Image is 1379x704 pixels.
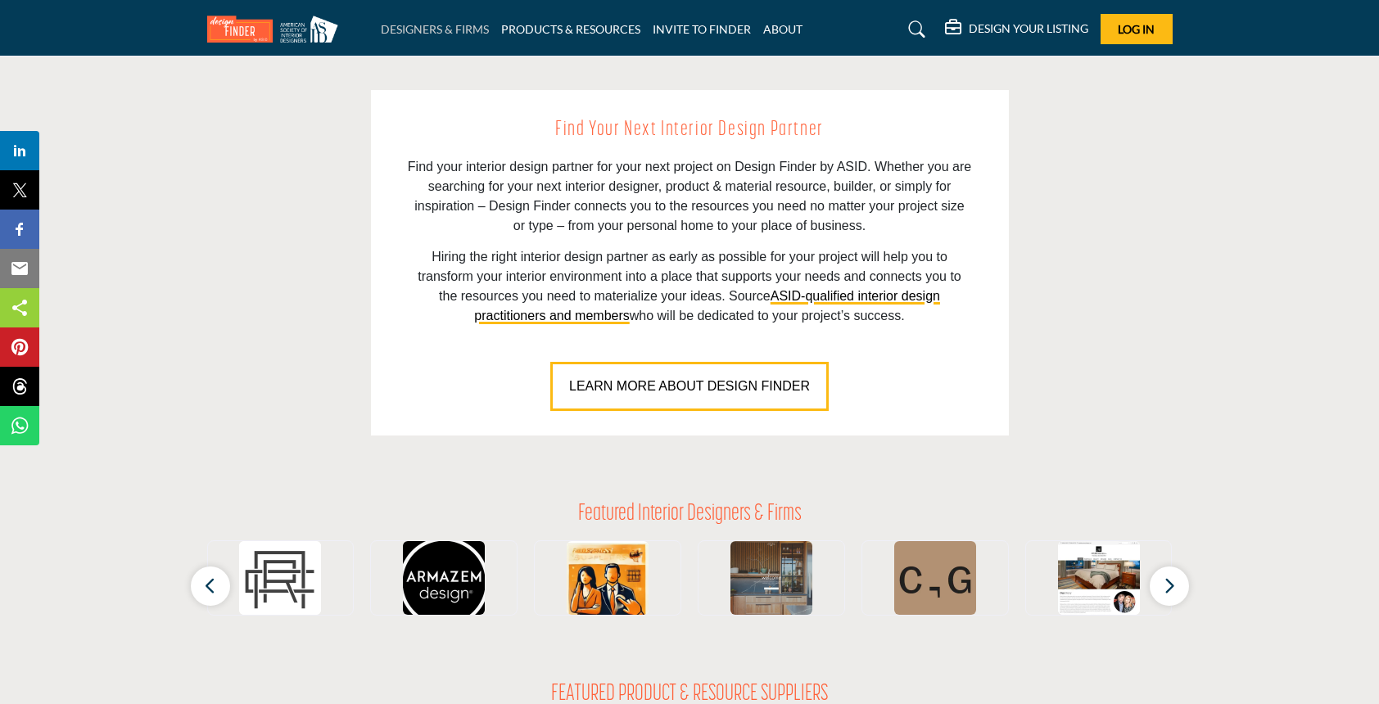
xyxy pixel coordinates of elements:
img: Mise en Place Design [730,541,812,623]
h2: Featured Interior Designers & Firms [578,501,802,529]
img: Clark Richardson Architects [239,541,321,623]
h5: DESIGN YOUR LISTING [969,21,1088,36]
img: Mary Davis [1058,541,1140,623]
img: Site Logo [207,16,346,43]
span: LEARN MORE ABOUT DESIGN FINDER [569,379,810,393]
a: ABOUT [763,22,803,36]
img: Studio Ad [403,541,485,623]
a: DESIGNERS & FIRMS [381,22,489,36]
img: Kazdal Home LLC [567,541,649,623]
div: DESIGN YOUR LISTING [945,20,1088,39]
button: LEARN MORE ABOUT DESIGN FINDER [550,362,829,411]
a: ASID-qualified interior design practitioners and members [474,289,940,323]
button: Log In [1101,14,1173,44]
a: PRODUCTS & RESOURCES [501,22,640,36]
a: INVITE TO FINDER [653,22,751,36]
a: Search [893,16,936,43]
p: Hiring the right interior design partner as early as possible for your project will help you to t... [408,247,972,326]
span: Log In [1118,22,1155,36]
img: Chu–Gooding [894,541,976,623]
h2: Find Your Next Interior Design Partner [408,115,972,146]
p: Find your interior design partner for your next project on Design Finder by ASID. Whether you are... [408,157,972,236]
